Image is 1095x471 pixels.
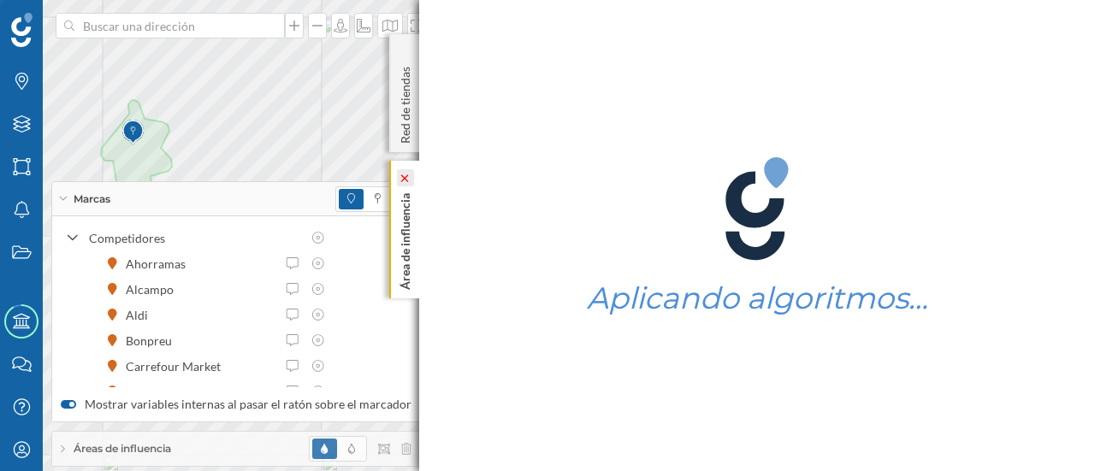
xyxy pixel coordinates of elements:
div: Carrefour Market [126,357,229,375]
img: Marker [122,115,144,150]
span: Soporte [34,12,95,27]
div: Alcampo [126,280,182,298]
div: Aldi [126,306,157,324]
span: Áreas de influencia [74,441,171,456]
p: Área de influencia [397,186,414,290]
div: Coaliment [126,383,190,401]
p: Red de tiendas [397,60,414,144]
div: Competidores [89,229,301,247]
div: Bonpreu [126,332,181,350]
div: Ahorramas [126,255,194,273]
span: Marcas [74,191,110,207]
h1: Aplicando algoritmos… [587,282,928,315]
img: Geoblink Logo [11,13,33,47]
label: Mostrar variables internas al pasar el ratón sobre el marcador [61,396,411,413]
